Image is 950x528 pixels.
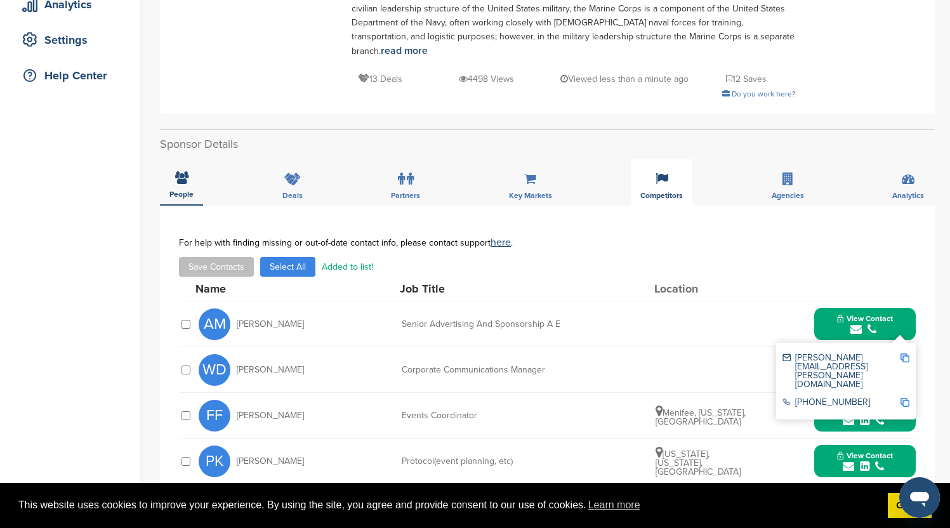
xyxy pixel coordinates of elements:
[400,283,590,294] div: Job Title
[509,192,552,199] span: Key Markets
[459,71,514,87] p: 4498 Views
[169,190,194,198] span: People
[901,353,909,362] img: Copy
[837,451,893,460] span: View Contact
[282,192,303,199] span: Deals
[888,493,932,518] a: dismiss cookie message
[560,71,689,87] p: Viewed less than a minute ago
[402,411,592,420] div: Events Coordinator
[237,457,304,466] span: [PERSON_NAME]
[901,398,909,407] img: Copy
[892,192,924,199] span: Analytics
[822,442,908,480] button: View Contact
[237,366,304,374] span: [PERSON_NAME]
[654,283,749,294] div: Location
[726,71,767,87] p: 12 Saves
[199,308,230,340] span: AM
[772,192,804,199] span: Agencies
[260,257,315,277] button: Select All
[160,136,935,153] h2: Sponsor Details
[13,61,127,90] a: Help Center
[732,89,796,98] span: Do you work here?
[402,457,592,466] div: Protocol(event planning, etc)
[899,477,940,518] iframe: Button to launch messaging window
[322,263,373,272] div: Added to list!
[199,445,230,477] span: PK
[358,71,402,87] p: 13 Deals
[586,496,642,515] a: learn more about cookies
[195,283,335,294] div: Name
[13,25,127,55] a: Settings
[656,407,746,427] span: Menifee, [US_STATE], [GEOGRAPHIC_DATA]
[782,353,900,389] div: [PERSON_NAME][EMAIL_ADDRESS][PERSON_NAME][DOMAIN_NAME]
[391,192,420,199] span: Partners
[782,398,900,409] div: [PHONE_NUMBER]
[199,354,230,386] span: WD
[179,257,254,277] button: Save Contacts
[199,400,230,432] span: FF
[722,89,796,98] a: Do you work here?
[491,236,511,249] a: here
[656,449,741,477] span: [US_STATE], [US_STATE], [GEOGRAPHIC_DATA]
[381,44,428,57] a: read more
[822,305,908,343] button: View Contact
[237,411,304,420] span: [PERSON_NAME]
[19,64,127,87] div: Help Center
[179,237,916,247] div: For help with finding missing or out-of-date contact info, please contact support .
[402,366,592,374] div: Corporate Communications Manager
[402,320,592,329] div: Senior Advertising And Sponsorship A E
[640,192,683,199] span: Competitors
[237,320,304,329] span: [PERSON_NAME]
[18,496,878,515] span: This website uses cookies to improve your experience. By using the site, you agree and provide co...
[837,314,893,323] span: View Contact
[19,29,127,51] div: Settings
